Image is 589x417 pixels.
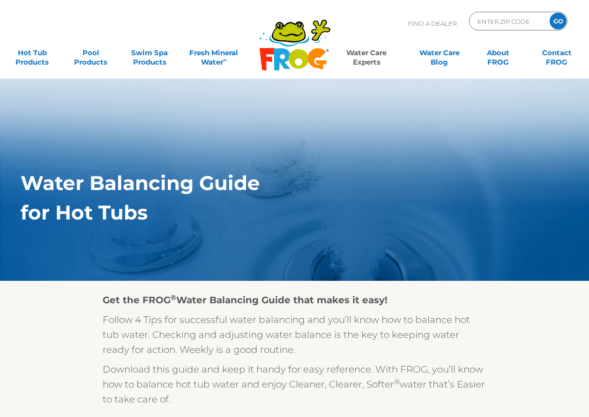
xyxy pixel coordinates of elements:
a: Fresh MineralWater∞ [186,44,243,62]
a: Swim SpaProducts [127,44,172,62]
strong: Get the FROG Water Balancing Guide that makes it easy! [103,294,388,306]
a: ContactFROG [534,44,580,62]
p: Follow 4 Tips for successful water balancing and you’ll know how to balance hot tub water. Checki... [103,312,487,357]
sup: ® [171,293,176,302]
a: Water CareExperts [329,44,403,62]
a: PoolProducts [68,44,113,62]
a: Hot TubProducts [9,44,55,62]
input: GO [550,13,567,29]
sup: ∞ [223,57,227,63]
sup: ® [394,377,400,386]
h1: for Hot Tubs [21,201,525,224]
input: Zip Code Form [477,15,540,28]
a: Water CareBlog [417,44,462,62]
p: Download this guide and keep it handy for easy reference. With FROG, you’ll know how to balance h... [103,362,487,407]
h1: Water Balancing Guide [21,172,525,194]
a: AboutFROG [475,44,521,62]
p: Find A Dealer [408,12,457,35]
